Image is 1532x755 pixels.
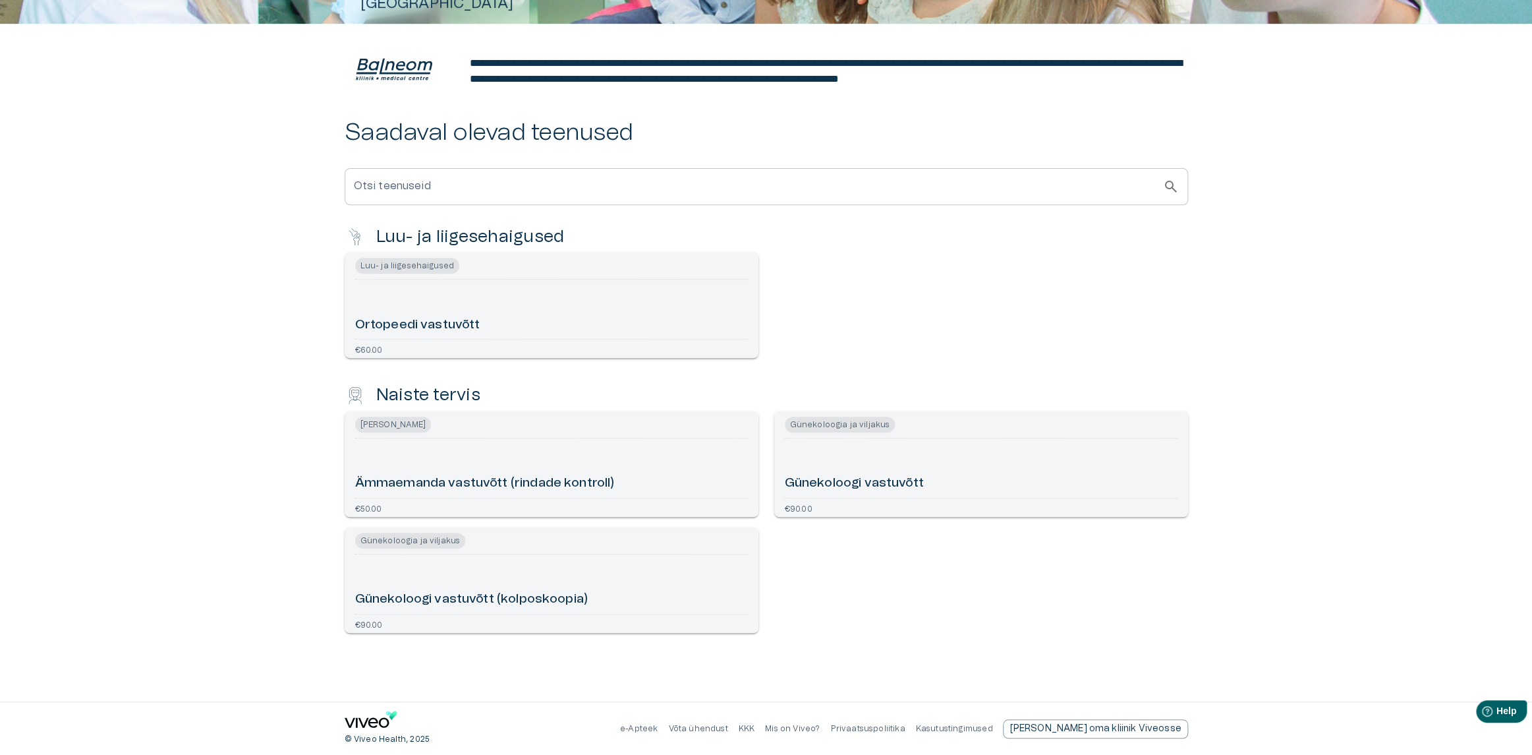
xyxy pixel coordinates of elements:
p: Mis on Viveo? [765,723,820,735]
a: Privaatsuspoliitika [830,725,905,733]
span: Luu- ja liigesehaigused [355,258,459,274]
a: Navigate to Günekoloogi vastuvõtt (kolposkoopia) [345,528,758,633]
a: KKK [739,725,755,733]
img: Balneom logo [345,49,443,89]
a: Navigate to Ämmaemanda vastuvõtt (rindade kontroll) [345,411,758,517]
span: Günekoloogia ja viljakus [785,417,895,433]
span: [PERSON_NAME] [355,417,432,433]
div: [PERSON_NAME] oma kliinik Viveosse [1003,719,1187,739]
span: search [1163,179,1179,195]
p: €60.00 [355,345,383,353]
a: Kasutustingimused [916,725,993,733]
p: [PERSON_NAME] oma kliinik Viveosse [1009,722,1181,736]
p: © Viveo Health, 2025 [345,734,430,745]
div: editable markdown [470,55,1188,87]
a: Navigate to Ortopeedi vastuvõtt [345,253,758,358]
h6: Ortopeedi vastuvõtt [355,317,480,334]
h6: Ämmaemanda vastuvõtt (rindade kontroll) [355,475,615,493]
p: €90.00 [355,620,383,628]
a: e-Apteek [620,725,658,733]
p: €90.00 [785,504,812,512]
p: €50.00 [355,504,382,512]
a: Send email to partnership request to viveo [1003,719,1187,739]
p: Võta ühendust [668,723,727,735]
iframe: Help widget launcher [1429,695,1532,732]
h6: Günekoloogi vastuvõtt (kolposkoopia) [355,591,588,609]
a: Navigate to home page [345,711,397,733]
h2: Saadaval olevad teenused [345,119,1188,147]
h4: Naiste tervis [376,384,480,406]
a: Navigate to Günekoloogi vastuvõtt [774,411,1188,517]
h6: Günekoloogi vastuvõtt [785,475,924,493]
span: Günekoloogia ja viljakus [355,533,466,549]
h4: Luu- ja liigesehaigused [376,226,565,247]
